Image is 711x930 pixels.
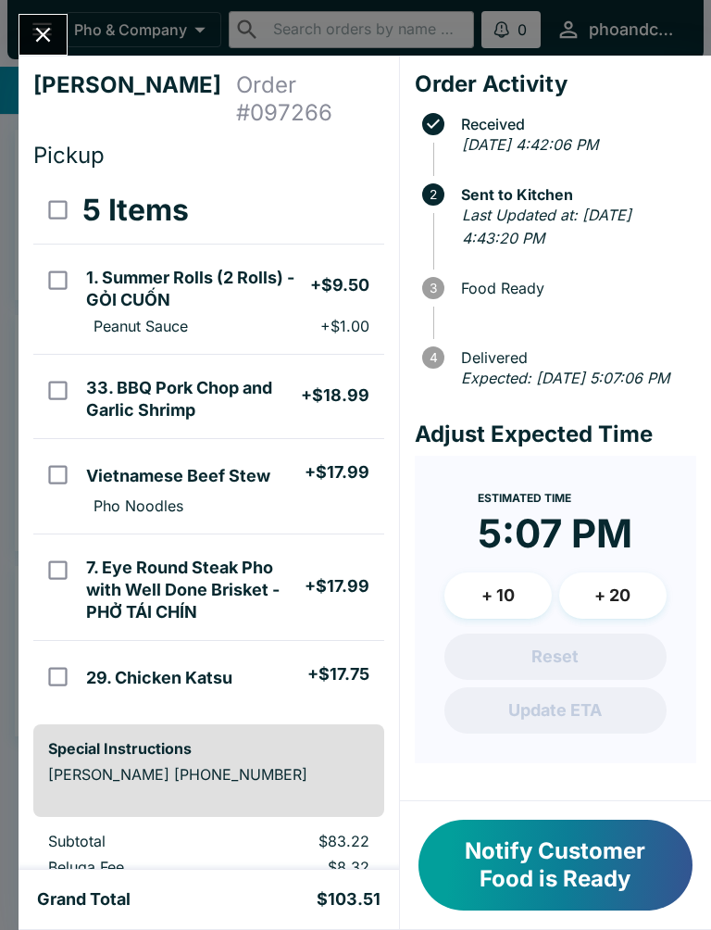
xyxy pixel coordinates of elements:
[415,421,696,448] h4: Adjust Expected Time
[236,71,384,127] h4: Order # 097266
[429,350,437,365] text: 4
[444,572,552,619] button: + 10
[452,280,696,296] span: Food Ready
[48,765,369,784] p: [PERSON_NAME] [PHONE_NUMBER]
[48,858,215,876] p: Beluga Fee
[244,858,368,876] p: $8.32
[418,820,692,911] button: Notify Customer Food is Ready
[305,575,369,597] h5: + $17.99
[305,461,369,484] h5: + $17.99
[462,206,631,248] em: Last Updated at: [DATE] 4:43:20 PM
[33,142,105,169] span: Pickup
[86,377,300,421] h5: 33. BBQ Pork Chop and Garlic Shrimp
[310,274,369,296] h5: + $9.50
[33,177,384,710] table: orders table
[452,116,696,132] span: Received
[19,15,67,55] button: Close
[461,369,669,387] em: Expected: [DATE] 5:07:06 PM
[301,384,369,407] h5: + $18.99
[320,317,369,335] p: + $1.00
[478,491,571,505] span: Estimated Time
[559,572,667,619] button: + 20
[462,135,598,154] em: [DATE] 4:42:06 PM
[82,192,189,229] h3: 5 Items
[430,281,437,295] text: 3
[307,663,369,685] h5: + $17.75
[86,465,270,487] h5: Vietnamese Beef Stew
[452,186,696,203] span: Sent to Kitchen
[317,888,380,911] h5: $103.51
[37,888,131,911] h5: Grand Total
[452,349,696,366] span: Delivered
[244,832,368,850] p: $83.22
[33,71,236,127] h4: [PERSON_NAME]
[478,509,632,558] time: 5:07 PM
[415,70,696,98] h4: Order Activity
[430,187,437,202] text: 2
[86,557,304,623] h5: 7. Eye Round Steak Pho with Well Done Brisket - PHỞ TÁI CHÍN
[48,832,215,850] p: Subtotal
[94,317,188,335] p: Peanut Sauce
[94,496,183,515] p: Pho Noodles
[48,739,369,758] h6: Special Instructions
[86,667,232,689] h5: 29. Chicken Katsu
[86,267,309,311] h5: 1. Summer Rolls (2 Rolls) - GỎI CUỐN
